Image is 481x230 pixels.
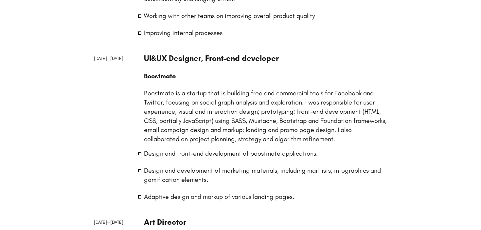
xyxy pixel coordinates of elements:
li: Working with other teams on improving overall product quality [144,11,387,20]
li: Design and development of marketing materials, including mail lists, infographics and gamificatio... [144,166,387,184]
p: Boostmate is a startup that is building free and commercial tools for Facebook and Twitter, focus... [144,88,387,144]
span: [DATE] — [DATE] [94,220,123,225]
li: Adaptive design and markup of various landing pages. [144,192,387,201]
li: Improving internal processes [144,28,387,37]
h3: Art Director [144,217,387,227]
p: Boostmate [144,71,387,81]
li: Design and front-end development of boostmate applications. [144,149,387,158]
h3: UI&UX Designer, Front-end developer [144,53,387,64]
span: [DATE] — [DATE] [94,56,123,61]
